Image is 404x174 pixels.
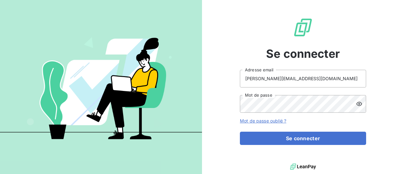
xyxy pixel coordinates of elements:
button: Se connecter [240,132,366,145]
img: logo [290,162,316,171]
img: Logo LeanPay [293,17,313,38]
input: placeholder [240,70,366,87]
a: Mot de passe oublié ? [240,118,286,123]
span: Se connecter [266,45,340,62]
